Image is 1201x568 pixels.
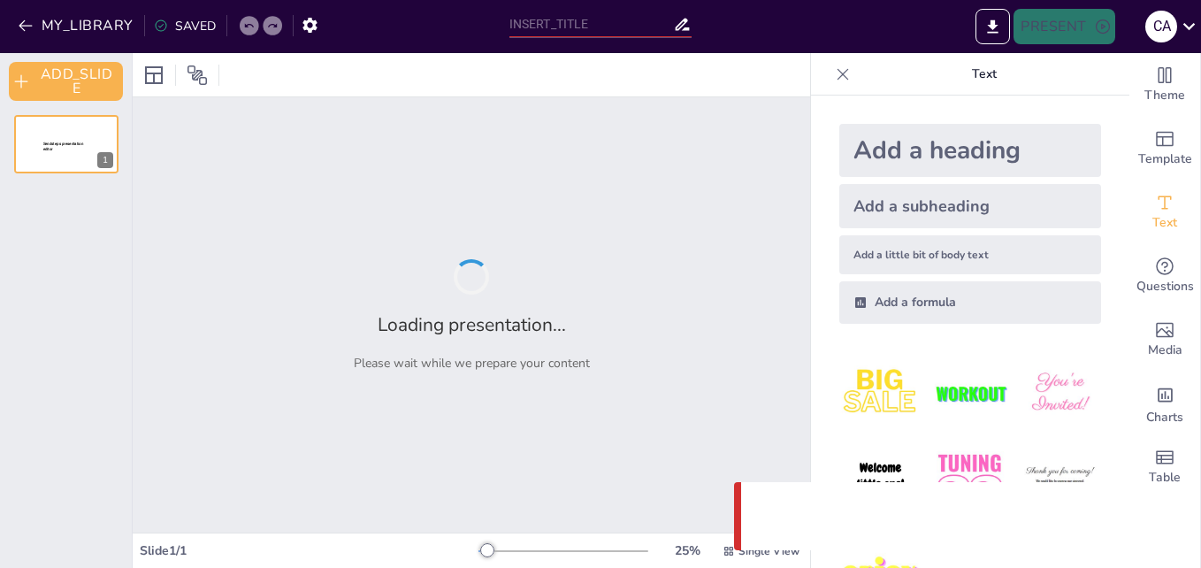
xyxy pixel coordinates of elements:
[13,12,141,40] button: MY_LIBRARY
[1149,468,1181,487] span: Table
[14,115,119,173] div: 1
[378,312,566,337] h2: Loading presentation...
[1148,341,1182,360] span: Media
[1019,441,1101,524] img: 6.jpeg
[509,12,673,37] input: INSERT_TITLE
[140,542,478,559] div: Slide 1 / 1
[1129,244,1200,308] div: Get real-time input from your audience
[154,18,216,35] div: SAVED
[839,441,922,524] img: 4.jpeg
[1146,408,1183,427] span: Charts
[1129,435,1200,499] div: Add a table
[1014,9,1114,44] button: PRESENT
[666,542,708,559] div: 25 %
[791,506,1130,527] p: Something went wrong with the request. (CORS)
[1129,372,1200,435] div: Add charts and graphs
[140,61,168,89] div: Layout
[839,184,1101,228] div: Add a subheading
[354,355,590,372] p: Please wait while we prepare your content
[1129,308,1200,372] div: Add images, graphics, shapes or video
[187,65,208,86] span: Position
[839,352,922,434] img: 1.jpeg
[1129,53,1200,117] div: Change the overall theme
[1019,352,1101,434] img: 3.jpeg
[9,62,123,101] button: ADD_SLIDE
[1136,277,1194,296] span: Questions
[1145,9,1177,44] button: c a
[1129,180,1200,244] div: Add text boxes
[1129,117,1200,180] div: Add ready made slides
[839,281,1101,324] div: Add a formula
[839,235,1101,274] div: Add a little bit of body text
[1145,11,1177,42] div: c a
[1152,213,1177,233] span: Text
[929,441,1011,524] img: 5.jpeg
[1138,150,1192,169] span: Template
[975,9,1010,44] button: EXPORT_TO_POWERPOINT
[43,142,83,151] span: Sendsteps presentation editor
[97,152,113,168] div: 1
[929,352,1011,434] img: 2.jpeg
[839,124,1101,177] div: Add a heading
[857,53,1112,96] p: Text
[1144,86,1185,105] span: Theme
